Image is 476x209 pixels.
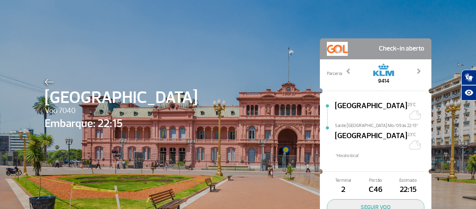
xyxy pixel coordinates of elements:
span: Embarque: 22:15 [45,115,198,132]
img: Céu limpo [407,138,421,152]
span: Check-in aberto [379,42,424,56]
span: [GEOGRAPHIC_DATA] [335,100,407,122]
span: 9414 [373,77,394,85]
span: 25°C [407,102,416,107]
div: Plugin de acessibilidade da Hand Talk. [461,70,476,100]
span: 22:15 [392,184,424,196]
span: [GEOGRAPHIC_DATA] [335,130,407,152]
span: Sai de [GEOGRAPHIC_DATA] Mo/09 às 22:15* [335,122,431,127]
span: C46 [359,184,392,196]
span: 2 [327,184,359,196]
span: *Horáro local [335,152,431,159]
span: Terminal [327,177,359,184]
button: Abrir recursos assistivos. [461,85,476,100]
span: Voo 7040 [45,105,198,117]
span: 23°C [407,132,416,137]
span: Portão [359,177,392,184]
span: Estimado [392,177,424,184]
img: Céu limpo [407,108,421,122]
span: Parceria: [327,70,343,77]
span: [GEOGRAPHIC_DATA] [45,85,198,110]
button: Abrir tradutor de língua de sinais. [461,70,476,85]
